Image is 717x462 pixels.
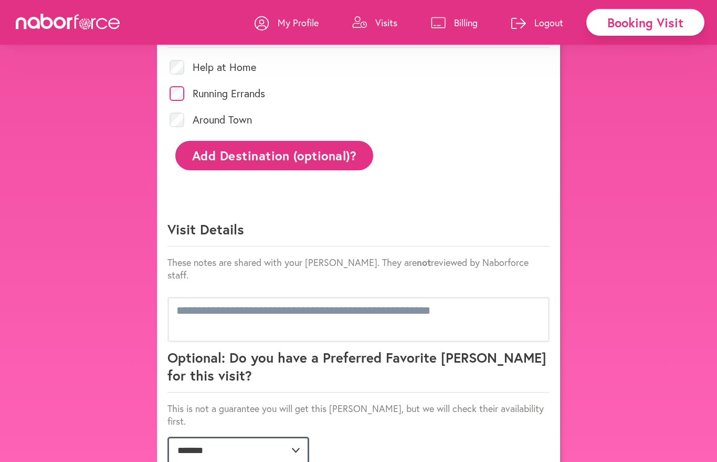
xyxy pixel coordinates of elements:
label: Help at Home [193,62,256,73]
a: Visits [352,7,397,38]
p: Billing [454,16,478,29]
p: Logout [534,16,563,29]
div: Booking Visit [586,9,704,36]
a: Logout [511,7,563,38]
p: Visit Details [167,220,550,247]
p: This is not a guarantee you will get this [PERSON_NAME], but we will check their availability first. [167,402,550,427]
a: Billing [431,7,478,38]
p: These notes are shared with your [PERSON_NAME]. They are reviewed by Naborforce staff. [167,256,550,281]
p: My Profile [278,16,319,29]
label: Running Errands [193,88,265,99]
button: Add Destination (optional)? [175,141,373,170]
strong: not [417,256,431,269]
p: Optional: Do you have a Preferred Favorite [PERSON_NAME] for this visit? [167,348,550,393]
p: Visits [375,16,397,29]
a: My Profile [255,7,319,38]
label: Around Town [193,115,252,125]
